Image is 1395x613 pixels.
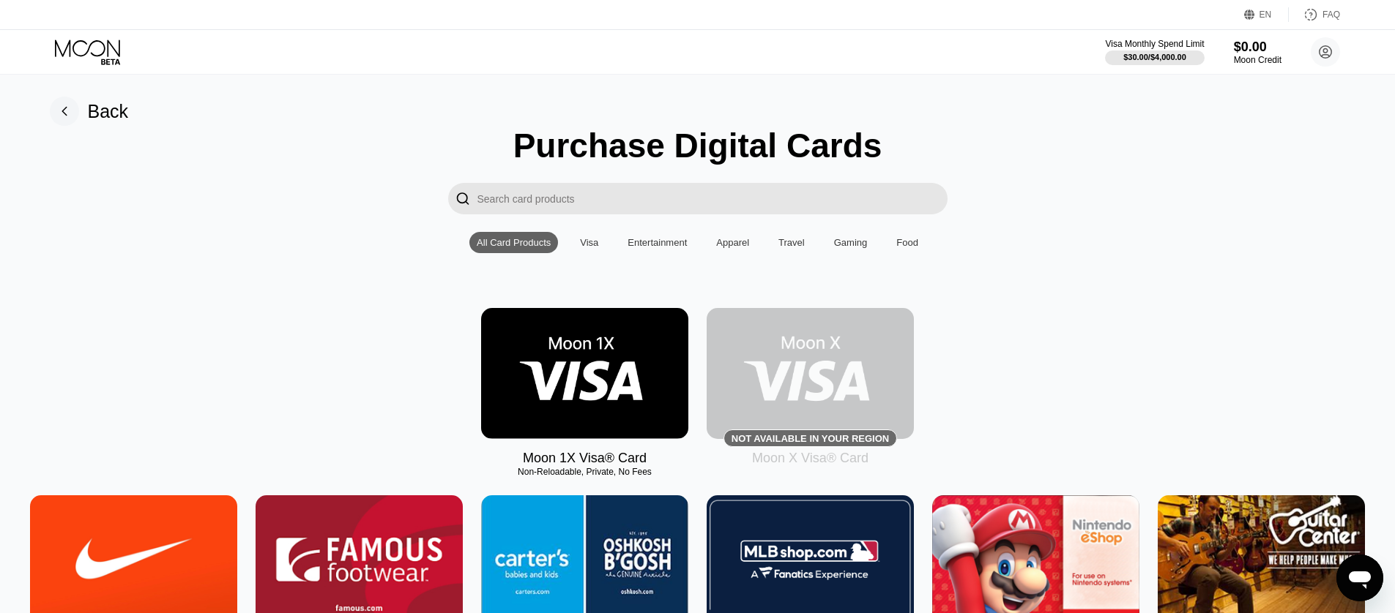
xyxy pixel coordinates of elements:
[896,237,918,248] div: Food
[716,237,749,248] div: Apparel
[455,190,470,207] div: 
[834,237,868,248] div: Gaming
[481,467,688,477] div: Non-Reloadable, Private, No Fees
[1336,554,1383,601] iframe: Button to launch messaging window
[778,237,805,248] div: Travel
[732,433,889,444] div: Not available in your region
[1323,10,1340,20] div: FAQ
[448,183,477,214] div: 
[752,451,868,466] div: Moon X Visa® Card
[1234,55,1281,65] div: Moon Credit
[469,232,558,253] div: All Card Products
[1244,7,1289,22] div: EN
[1123,53,1186,61] div: $30.00 / $4,000.00
[88,101,129,122] div: Back
[1234,40,1281,65] div: $0.00Moon Credit
[1105,39,1204,65] div: Visa Monthly Spend Limit$30.00/$4,000.00
[1260,10,1272,20] div: EN
[628,237,687,248] div: Entertainment
[709,232,756,253] div: Apparel
[513,126,882,165] div: Purchase Digital Cards
[620,232,694,253] div: Entertainment
[827,232,875,253] div: Gaming
[580,237,598,248] div: Visa
[477,183,948,214] input: Search card products
[771,232,812,253] div: Travel
[1289,7,1340,22] div: FAQ
[523,451,647,466] div: Moon 1X Visa® Card
[477,237,551,248] div: All Card Products
[50,97,129,126] div: Back
[889,232,926,253] div: Food
[1234,40,1281,55] div: $0.00
[1105,39,1204,49] div: Visa Monthly Spend Limit
[707,308,914,439] div: Not available in your region
[573,232,606,253] div: Visa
